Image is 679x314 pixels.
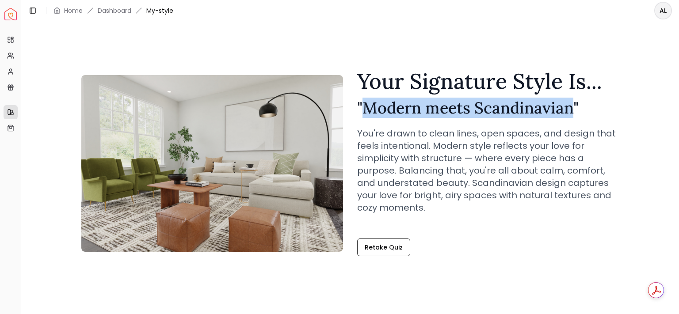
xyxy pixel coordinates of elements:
[357,127,619,214] p: You're drawn to clean lines, open spaces, and design that feels intentional. Modern style reflect...
[98,6,131,15] a: Dashboard
[357,238,410,256] a: Retake Quiz
[4,8,17,20] a: Spacejoy
[654,2,672,19] button: AL
[655,3,671,19] span: AL
[81,75,343,252] img: Modern meets Scandinavian Style Example
[146,6,173,15] span: My-style
[357,71,619,92] h1: Your Signature Style Is...
[53,6,173,15] nav: breadcrumb
[4,8,17,20] img: Spacejoy Logo
[64,6,83,15] a: Home
[357,99,619,117] h2: " Modern meets Scandinavian "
